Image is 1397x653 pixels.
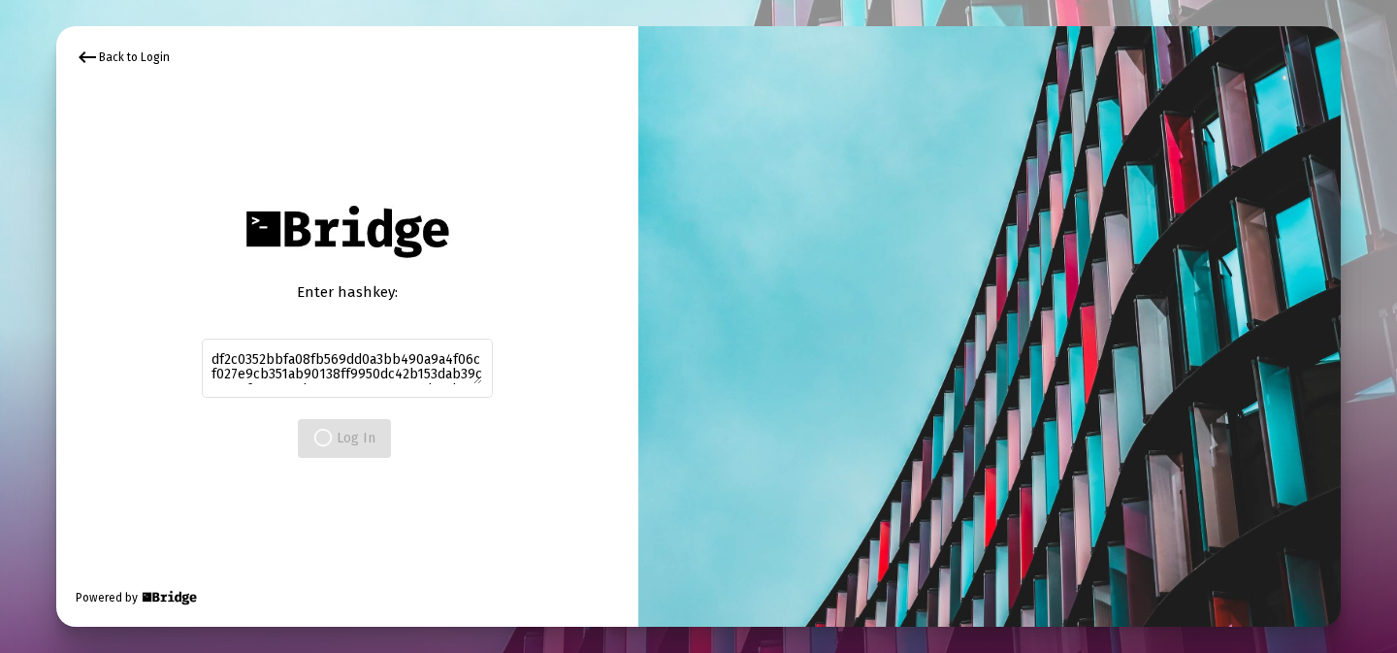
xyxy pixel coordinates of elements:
[140,588,199,607] img: Bridge Financial Technology Logo
[76,46,170,69] div: Back to Login
[76,588,199,607] div: Powered by
[202,282,493,302] div: Enter hashkey:
[236,195,458,268] img: Bridge Financial Technology Logo
[298,419,391,458] button: Log In
[76,46,99,69] mat-icon: keyboard_backspace
[313,430,375,446] span: Log In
